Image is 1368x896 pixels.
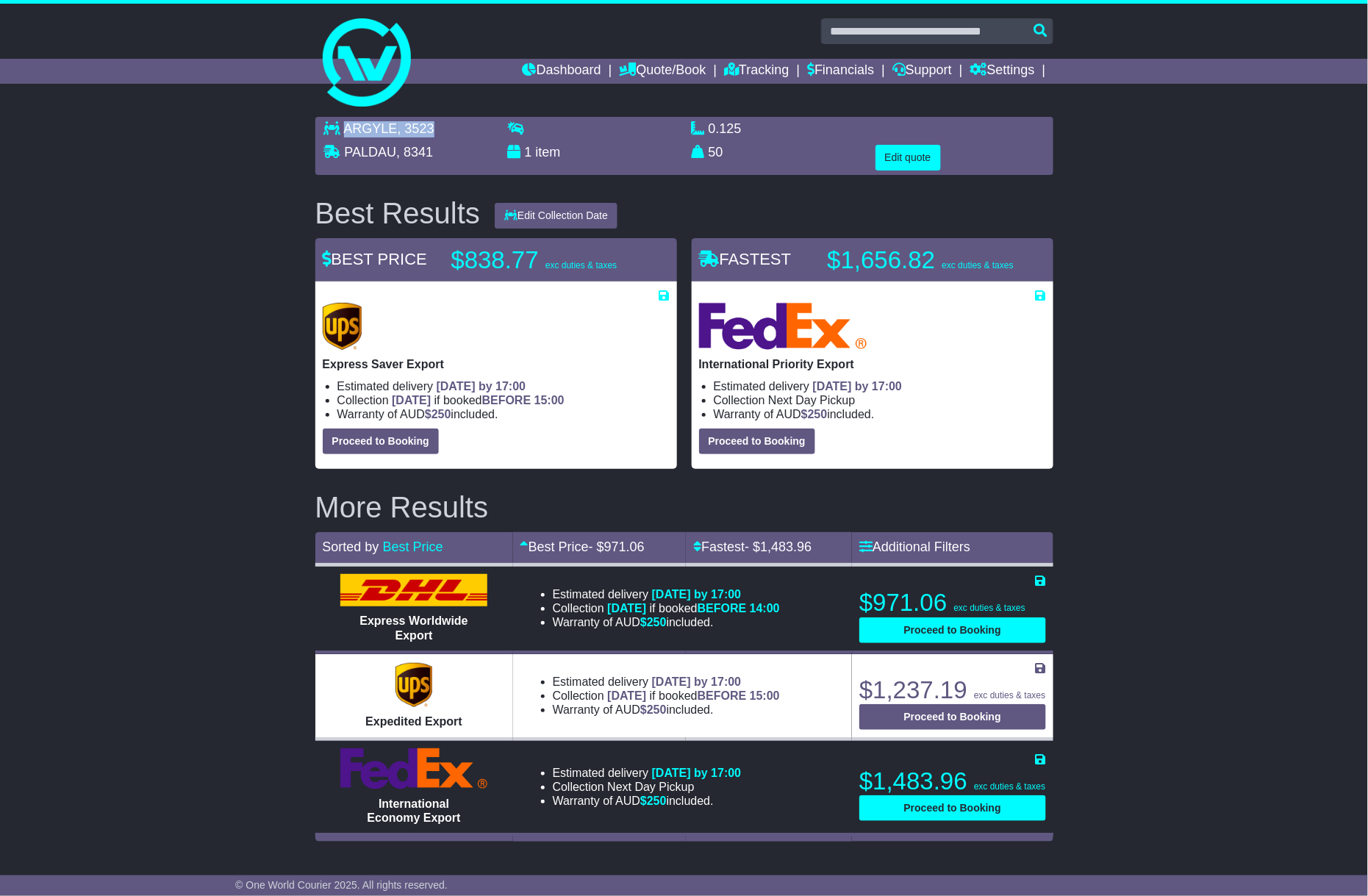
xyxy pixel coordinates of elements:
span: [DATE] by 17:00 [437,380,526,393]
span: [DATE] [607,602,646,614]
li: Estimated delivery [553,675,780,689]
p: $971.06 [859,588,1045,617]
li: Collection [714,393,1046,407]
li: Warranty of AUD included. [714,407,1046,421]
li: Collection [553,689,780,703]
span: - $ [589,540,645,554]
a: Support [892,59,952,84]
span: , 3523 [398,121,434,136]
span: Expedited Export [365,715,462,728]
img: FedEx Express: International Priority Export [699,303,867,350]
a: Best Price- $971.06 [520,540,645,554]
p: $838.77 [451,245,635,275]
a: Settings [970,59,1035,84]
a: Additional Filters [859,540,970,554]
span: exc duties & taxes [942,260,1013,270]
p: Express Saver Export [323,357,670,371]
span: FASTEST [699,250,792,268]
img: UPS (new): Expedited Export [395,663,432,707]
li: Estimated delivery [337,379,670,393]
a: Financials [807,59,874,84]
span: 250 [808,408,828,420]
li: Warranty of AUD included. [553,703,780,717]
span: $ [801,408,828,420]
span: [DATE] [607,689,646,702]
li: Collection [337,393,670,407]
span: 1 [525,145,532,160]
span: International Economy Export [368,798,461,824]
img: DHL: Express Worldwide Export [340,574,487,606]
button: Proceed to Booking [699,429,815,454]
div: Best Results [308,197,488,229]
span: 1,483.96 [760,540,812,554]
span: BEST PRICE [323,250,427,268]
span: [DATE] [392,394,431,406]
button: Proceed to Booking [323,429,439,454]
li: Warranty of AUD included. [337,407,670,421]
span: [DATE] by 17:00 [813,380,903,393]
span: Sorted by [323,540,379,554]
li: Warranty of AUD included. [553,794,742,808]
span: 15:00 [534,394,565,406]
span: $ [640,795,667,807]
span: item [536,145,561,160]
button: Proceed to Booking [859,795,1045,821]
span: 250 [647,616,667,628]
span: [DATE] by 17:00 [652,588,742,601]
span: 250 [647,795,667,807]
img: UPS (new): Express Saver Export [323,303,362,350]
li: Estimated delivery [553,587,780,601]
span: - $ [745,540,812,554]
span: 250 [431,408,451,420]
span: exc duties & taxes [974,690,1045,700]
p: $1,483.96 [859,767,1045,796]
button: Proceed to Booking [859,617,1045,643]
a: Dashboard [523,59,601,84]
span: if booked [607,689,779,702]
li: Warranty of AUD included. [553,615,780,629]
button: Edit quote [875,145,941,171]
li: Estimated delivery [714,379,1046,393]
img: FedEx Express: International Economy Export [340,748,487,789]
span: exc duties & taxes [545,260,617,270]
p: $1,237.19 [859,675,1045,705]
span: 15:00 [750,689,780,702]
span: if booked [392,394,564,406]
span: Next Day Pickup [607,781,694,793]
span: BEFORE [698,689,747,702]
span: 0.125 [709,121,742,136]
span: ARGYLE [344,121,398,136]
span: BEFORE [482,394,531,406]
span: 250 [647,703,667,716]
h2: More Results [315,491,1053,523]
button: Edit Collection Date [495,203,617,229]
span: $ [640,703,667,716]
span: Express Worldwide Export [359,614,468,641]
a: Quote/Book [619,59,706,84]
span: Next Day Pickup [768,394,855,406]
li: Estimated delivery [553,766,742,780]
span: if booked [607,602,779,614]
button: Proceed to Booking [859,704,1045,730]
span: exc duties & taxes [954,603,1025,613]
span: 971.06 [604,540,645,554]
span: $ [640,616,667,628]
span: PALDAU [345,145,397,160]
span: 14:00 [750,602,780,614]
span: , 8341 [396,145,433,160]
span: [DATE] by 17:00 [652,767,742,779]
span: BEFORE [698,602,747,614]
span: exc duties & taxes [974,781,1045,792]
a: Best Price [383,540,443,554]
span: $ [425,408,451,420]
span: © One World Courier 2025. All rights reserved. [235,879,448,891]
p: $1,656.82 [828,245,1014,275]
a: Fastest- $1,483.96 [693,540,812,554]
span: 50 [709,145,723,160]
li: Collection [553,601,780,615]
a: Tracking [724,59,789,84]
span: [DATE] by 17:00 [652,675,742,688]
li: Collection [553,780,742,794]
p: International Priority Export [699,357,1046,371]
